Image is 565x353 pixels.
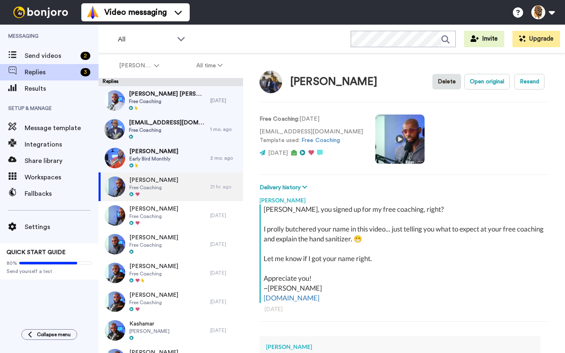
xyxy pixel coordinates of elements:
[210,327,239,334] div: [DATE]
[80,52,90,60] div: 2
[290,76,377,88] div: [PERSON_NAME]
[129,242,178,248] span: Free Coaching
[129,320,170,328] span: Kashamar
[129,119,206,127] span: [EMAIL_ADDRESS][DOMAIN_NAME]
[260,128,363,145] p: [EMAIL_ADDRESS][DOMAIN_NAME] Template used:
[25,140,99,149] span: Integrations
[129,127,206,133] span: Free Coaching
[210,241,239,248] div: [DATE]
[118,34,173,44] span: All
[260,115,363,124] p: : [DATE]
[178,58,242,73] button: All time
[99,316,243,345] a: Kashamar[PERSON_NAME][DATE]
[105,291,125,312] img: 651f0309-82cd-4c70-a8ac-01ed7f7fc15c-thumb.jpg
[129,234,178,242] span: [PERSON_NAME]
[210,212,239,219] div: [DATE]
[99,86,243,115] a: [PERSON_NAME] [PERSON_NAME]Free Coaching[DATE]
[129,213,178,220] span: Free Coaching
[105,320,125,341] img: a3e3e93a-8506-4aea-b629-5f9cc938259a-thumb.jpg
[25,123,99,133] span: Message template
[105,234,125,254] img: af8fb473-f977-4a5b-b835-7dd8c65fdbb3-thumb.jpg
[25,67,77,77] span: Replies
[25,222,99,232] span: Settings
[129,156,178,162] span: Early Bird Monthly
[514,74,544,89] button: Resend
[21,329,77,340] button: Collapse menu
[301,138,340,143] a: Free Coaching
[86,6,99,19] img: vm-color.svg
[210,126,239,133] div: 1 mo. ago
[210,155,239,161] div: 2 mo. ago
[100,58,178,73] button: [PERSON_NAME]
[104,7,167,18] span: Video messaging
[99,78,243,86] div: Replies
[264,204,547,303] div: [PERSON_NAME], you signed up for my free coaching, right? I prolly butchered your name in this vi...
[129,184,178,191] span: Free Coaching
[464,74,510,89] button: Open original
[104,90,125,111] img: 3c7731fe-347c-4a32-a53d-d4aac9e5c19d-thumb.jpg
[99,201,243,230] a: [PERSON_NAME]Free Coaching[DATE]
[99,230,243,259] a: [PERSON_NAME]Free Coaching[DATE]
[129,176,178,184] span: [PERSON_NAME]
[105,148,125,168] img: 04d2256d-6dbd-43e3-bc73-0bd732d60854-thumb.jpg
[129,205,178,213] span: [PERSON_NAME]
[260,116,298,122] strong: Free Coaching
[99,144,243,172] a: [PERSON_NAME]Early Bird Monthly2 mo. ago
[80,68,90,76] div: 3
[7,260,17,266] span: 80%
[104,119,125,140] img: 4fea5106-3223-4258-969d-0f588911f3cb-thumb.jpg
[268,150,288,156] span: [DATE]
[99,259,243,287] a: [PERSON_NAME]Free Coaching[DATE]
[99,287,243,316] a: [PERSON_NAME]Free Coaching[DATE]
[210,183,239,190] div: 21 hr. ago
[119,62,152,70] span: [PERSON_NAME]
[25,51,77,61] span: Send videos
[99,115,243,144] a: [EMAIL_ADDRESS][DOMAIN_NAME]Free Coaching1 mo. ago
[129,262,178,270] span: [PERSON_NAME]
[464,31,504,47] button: Invite
[264,293,319,302] a: [DOMAIN_NAME]
[25,172,99,182] span: Workspaces
[105,263,125,283] img: 3244422a-7207-454c-ba13-d94a0da3da6c-thumb.jpg
[129,328,170,335] span: [PERSON_NAME]
[129,291,178,299] span: [PERSON_NAME]
[129,147,178,156] span: [PERSON_NAME]
[25,156,99,166] span: Share library
[432,74,461,89] button: Delete
[105,205,125,226] img: 647bb73d-5a0a-497d-824c-413ed12e1b7f-thumb.jpg
[210,270,239,276] div: [DATE]
[10,7,71,18] img: bj-logo-header-white.svg
[260,192,549,204] div: [PERSON_NAME]
[99,172,243,201] a: [PERSON_NAME]Free Coaching21 hr. ago
[129,98,206,105] span: Free Coaching
[266,343,534,351] div: [PERSON_NAME]
[25,84,99,94] span: Results
[260,71,282,93] img: Image of Telicia Blythe
[105,176,125,197] img: 713f02cf-ab93-4456-9500-62e031bc03de-thumb.jpg
[260,183,310,192] button: Delivery history
[210,97,239,104] div: [DATE]
[512,31,560,47] button: Upgrade
[129,299,178,306] span: Free Coaching
[129,90,206,98] span: [PERSON_NAME] [PERSON_NAME]
[37,331,71,338] span: Collapse menu
[264,305,544,313] div: [DATE]
[129,270,178,277] span: Free Coaching
[25,189,99,199] span: Fallbacks
[7,268,92,275] span: Send yourself a test
[210,298,239,305] div: [DATE]
[7,250,66,255] span: QUICK START GUIDE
